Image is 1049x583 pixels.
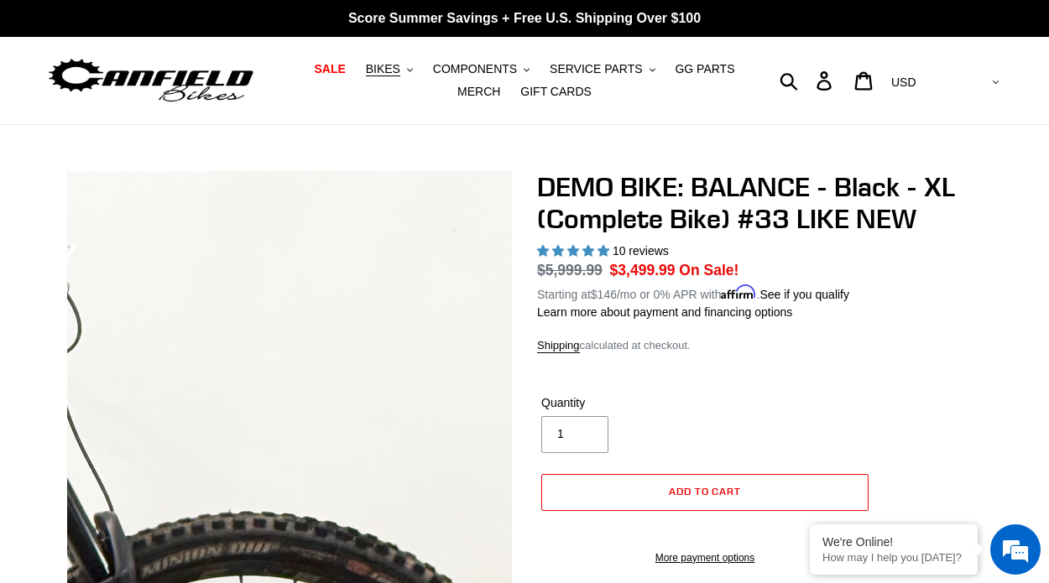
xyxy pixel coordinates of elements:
[537,305,792,319] a: Learn more about payment and financing options
[512,81,600,103] a: GIFT CARDS
[46,55,256,107] img: Canfield Bikes
[537,282,849,304] p: Starting at /mo or 0% APR with .
[822,535,965,549] div: We're Online!
[759,288,849,301] a: See if you qualify - Learn more about Affirm Financing (opens in modal)
[669,485,742,497] span: Add to cart
[541,394,701,412] label: Quantity
[679,259,738,281] span: On Sale!
[537,171,982,236] h1: DEMO BIKE: BALANCE - Black - XL (Complete Bike) #33 LIKE NEW
[357,58,421,81] button: BIKES
[537,337,982,354] div: calculated at checkout.
[822,551,965,564] p: How may I help you today?
[721,285,756,299] span: Affirm
[613,244,669,258] span: 10 reviews
[314,62,345,76] span: SALE
[305,58,353,81] a: SALE
[449,81,509,103] a: MERCH
[675,62,734,76] span: GG PARTS
[520,85,592,99] span: GIFT CARDS
[433,62,517,76] span: COMPONENTS
[541,550,869,565] a: More payment options
[425,58,538,81] button: COMPONENTS
[541,474,869,511] button: Add to cart
[537,339,580,353] a: Shipping
[537,244,613,258] span: 5.00 stars
[666,58,743,81] a: GG PARTS
[366,62,400,76] span: BIKES
[457,85,500,99] span: MERCH
[550,62,642,76] span: SERVICE PARTS
[541,58,663,81] button: SERVICE PARTS
[591,288,617,301] span: $146
[610,262,676,278] span: $3,499.99
[537,262,603,278] s: $5,999.99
